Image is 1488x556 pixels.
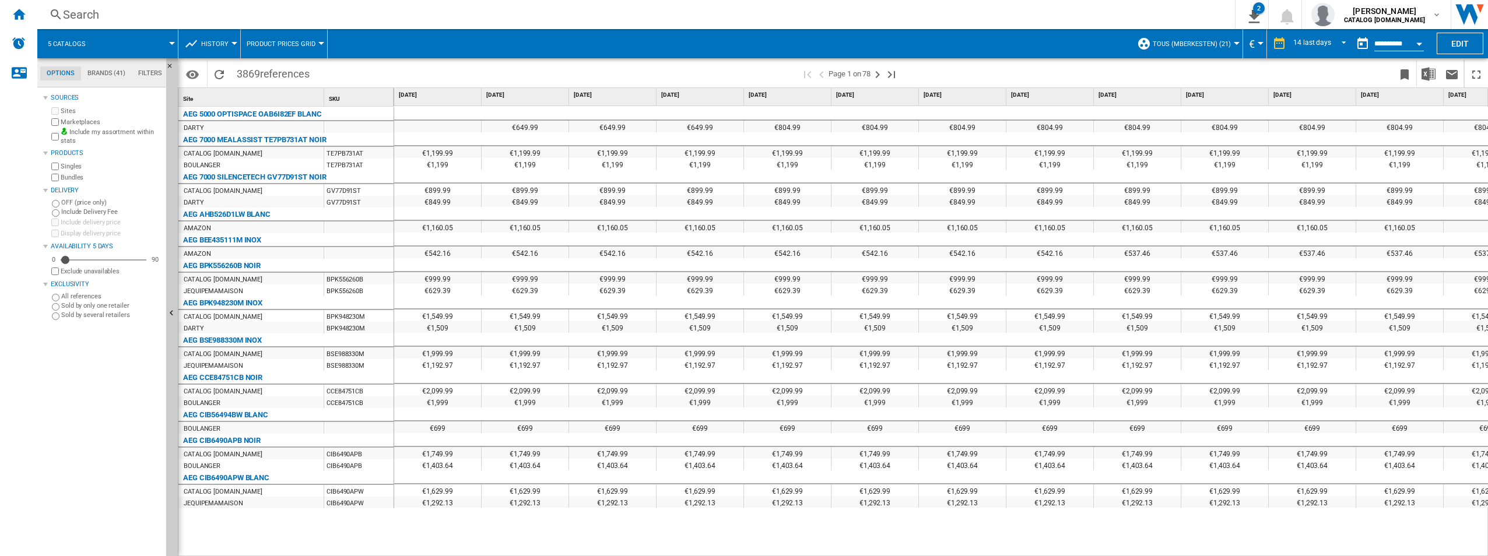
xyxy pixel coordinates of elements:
[399,91,479,99] span: [DATE]
[871,60,885,87] button: Next page
[324,284,394,296] div: BPK556260B
[183,233,261,247] div: AEG BEE435111M INOX
[1006,347,1093,358] div: €1,999.99
[201,40,229,48] span: History
[657,272,743,284] div: €999.99
[482,347,568,358] div: €1,999.99
[394,347,481,358] div: €1,999.99
[657,146,743,158] div: €1,199.99
[1356,272,1443,284] div: €999.99
[52,303,59,311] input: Sold by only one retailer
[1356,347,1443,358] div: €1,999.99
[48,40,86,48] span: 5 catalogs
[1356,284,1443,295] div: €629.39
[183,207,271,221] div: AEG AHB526D1LW BLANC
[744,195,831,207] div: €849.99
[744,358,831,370] div: €1,192.97
[831,272,918,284] div: €999.99
[1361,91,1441,99] span: [DATE]
[61,128,68,135] img: mysite-bg-18x18.png
[919,146,1006,158] div: €1,199.99
[801,60,815,87] button: First page
[1344,5,1425,17] span: [PERSON_NAME]
[1006,121,1093,132] div: €804.99
[574,91,654,99] span: [DATE]
[1344,16,1425,24] b: CATALOG [DOMAIN_NAME]
[1094,184,1181,195] div: €899.99
[919,247,1006,258] div: €542.16
[1269,247,1356,258] div: €537.46
[184,29,234,58] div: History
[63,6,1205,23] div: Search
[324,159,394,170] div: TE7PB731AT
[919,284,1006,295] div: €629.39
[1099,91,1178,99] span: [DATE]
[394,358,481,370] div: €1,192.97
[1356,184,1443,195] div: €899.99
[183,333,262,347] div: AEG BSE988330M INOX
[1094,284,1181,295] div: €629.39
[919,309,1006,321] div: €1,549.99
[919,158,1006,170] div: €1,199
[1292,34,1351,54] md-select: REPORTS.WIZARD.STEPS.REPORT.STEPS.REPORT_OPTIONS.PERIOD: 14 last days
[394,158,481,170] div: €1,199
[744,121,831,132] div: €804.99
[1186,91,1266,99] span: [DATE]
[1094,247,1181,258] div: €537.46
[184,223,210,234] div: AMAZON
[1356,221,1443,233] div: €1,160.05
[657,358,743,370] div: €1,192.97
[924,91,1003,99] span: [DATE]
[1009,88,1093,103] div: [DATE]
[1249,38,1255,50] span: €
[744,158,831,170] div: €1,199
[831,158,918,170] div: €1,199
[829,60,871,87] span: Page 1 on 78
[746,88,831,103] div: [DATE]
[1094,309,1181,321] div: €1,549.99
[1269,184,1356,195] div: €899.99
[1094,321,1181,333] div: €1,509
[324,147,394,159] div: TE7PB731AT
[1181,247,1268,258] div: €537.46
[132,66,169,80] md-tab-item: Filters
[181,88,324,106] div: Sort None
[184,323,204,335] div: DARTY
[1356,146,1443,158] div: €1,199.99
[183,259,261,273] div: AEG BPK556260B NOIR
[569,358,656,370] div: €1,192.97
[657,284,743,295] div: €629.39
[181,88,324,106] div: Site Sort None
[40,66,81,80] md-tab-item: Options
[482,309,568,321] div: €1,549.99
[247,40,315,48] span: Product prices grid
[1137,29,1237,58] div: TOUS (mberkesten) (21)
[61,128,162,146] label: Include my assortment within stats
[657,221,743,233] div: €1,160.05
[12,36,26,50] img: alerts-logo.svg
[51,93,162,103] div: Sources
[1094,158,1181,170] div: €1,199
[1006,284,1093,295] div: €629.39
[184,160,220,171] div: BOULANGER
[482,184,568,195] div: €899.99
[657,321,743,333] div: €1,509
[657,195,743,207] div: €849.99
[396,88,481,103] div: [DATE]
[51,242,162,251] div: Availability 5 Days
[49,255,58,264] div: 0
[1006,247,1093,258] div: €542.16
[482,195,568,207] div: €849.99
[831,146,918,158] div: €1,199.99
[61,229,162,238] label: Display delivery price
[1417,60,1440,87] button: Download in Excel
[61,107,162,115] label: Sites
[1181,158,1268,170] div: €1,199
[482,221,568,233] div: €1,160.05
[394,184,481,195] div: €899.99
[61,267,162,276] label: Exclude unavailables
[201,29,234,58] button: History
[919,221,1006,233] div: €1,160.05
[52,209,59,217] input: Include Delivery Fee
[1181,284,1268,295] div: €629.39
